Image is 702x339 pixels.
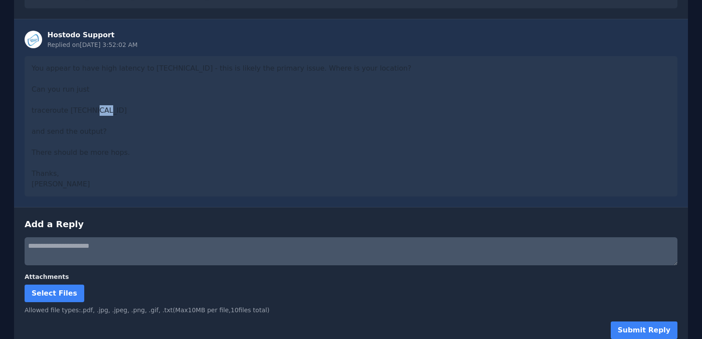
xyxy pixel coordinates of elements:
[25,31,42,48] img: Staff
[25,218,677,230] h3: Add a Reply
[25,56,677,196] div: You appear to have high latency to [TECHNICAL_ID] - this is likely the primary issue. Where is yo...
[25,306,677,314] div: Allowed file types: .pdf, .jpg, .jpeg, .png, .gif, .txt (Max 10 MB per file, 10 files total)
[25,272,677,281] label: Attachments
[47,30,138,40] div: Hostodo Support
[611,321,677,339] button: Submit Reply
[47,40,138,49] div: Replied on [DATE] 3:52:02 AM
[32,289,77,297] span: Select Files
